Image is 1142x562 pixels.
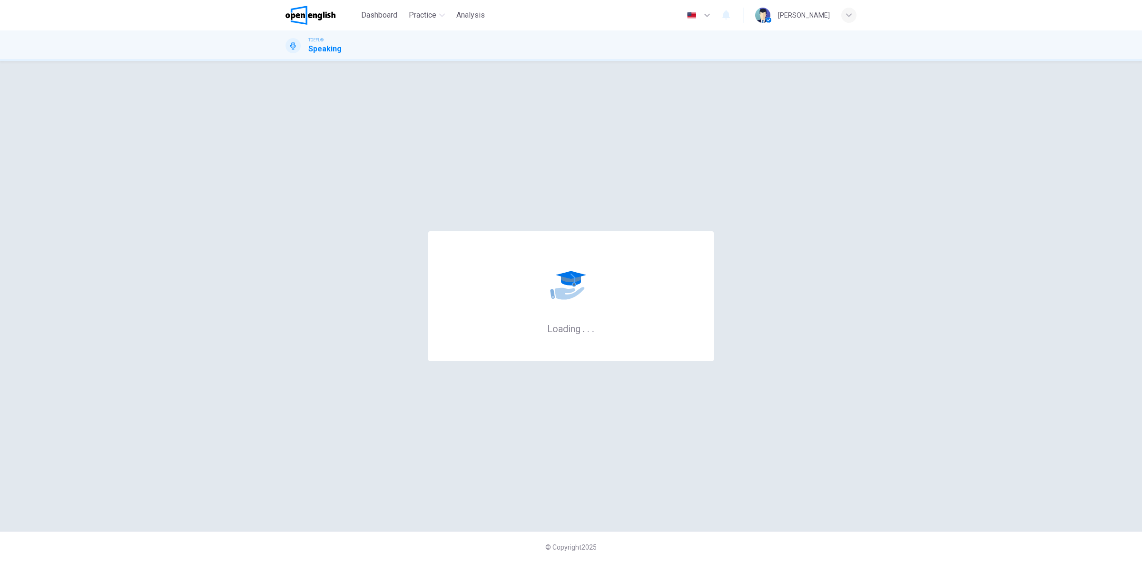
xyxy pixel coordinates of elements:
[409,10,436,21] span: Practice
[453,7,489,24] button: Analysis
[308,37,324,43] span: TOEFL®
[361,10,397,21] span: Dashboard
[456,10,485,21] span: Analysis
[582,320,585,335] h6: .
[591,320,595,335] h6: .
[686,12,698,19] img: en
[308,43,342,55] h1: Speaking
[405,7,449,24] button: Practice
[545,543,597,551] span: © Copyright 2025
[587,320,590,335] h6: .
[285,6,335,25] img: OpenEnglish logo
[285,6,357,25] a: OpenEnglish logo
[778,10,830,21] div: [PERSON_NAME]
[547,322,595,335] h6: Loading
[357,7,401,24] button: Dashboard
[755,8,770,23] img: Profile picture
